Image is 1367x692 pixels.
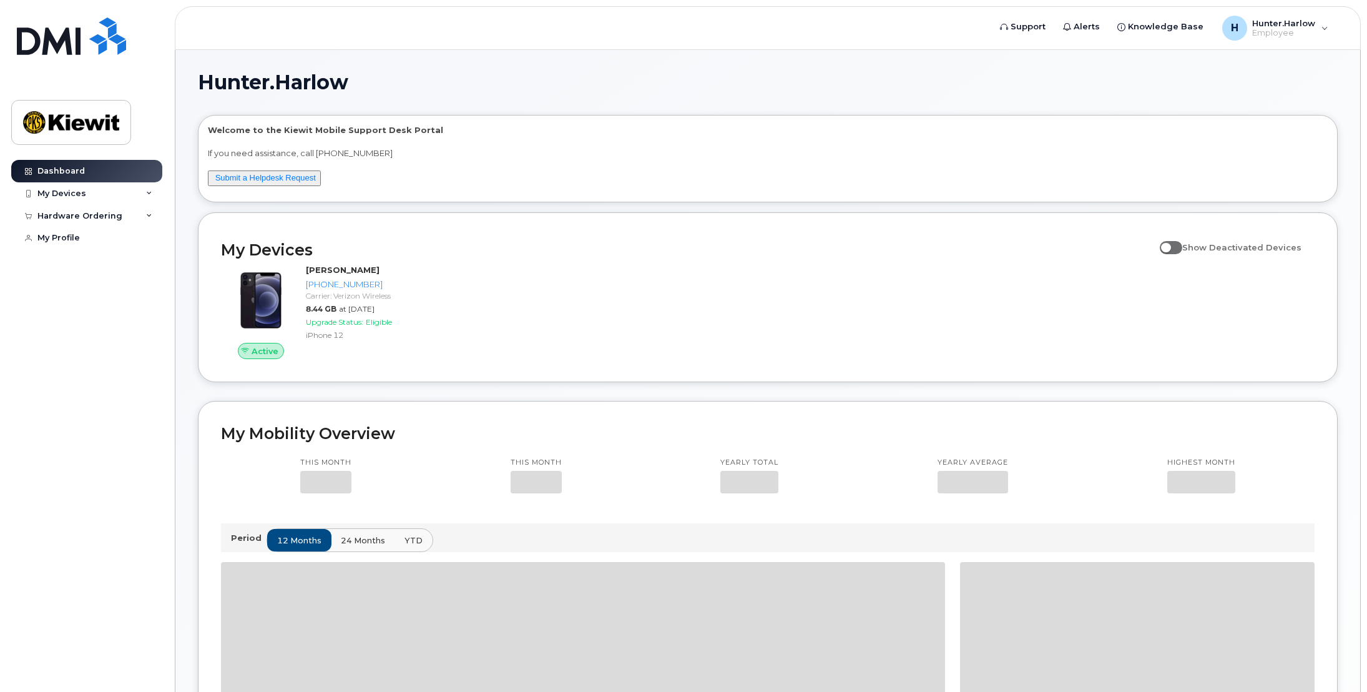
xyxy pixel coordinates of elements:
div: Carrier: Verizon Wireless [306,290,478,301]
p: Welcome to the Kiewit Mobile Support Desk Portal [208,124,1328,136]
p: Yearly total [720,458,778,468]
button: Submit a Helpdesk Request [208,171,321,186]
span: YTD [404,535,423,546]
strong: [PERSON_NAME] [306,265,380,275]
input: Show Deactivated Devices [1160,235,1170,245]
p: This month [300,458,351,468]
span: 24 months [341,535,385,546]
p: This month [511,458,562,468]
span: at [DATE] [339,304,375,314]
a: Submit a Helpdesk Request [215,173,316,182]
p: If you need assistance, call [PHONE_NUMBER] [208,147,1328,159]
img: iPhone_12.jpg [231,270,291,330]
h2: My Devices [221,240,1154,259]
h2: My Mobility Overview [221,424,1315,443]
span: Upgrade Status: [306,317,363,327]
span: 8.44 GB [306,304,336,314]
span: Eligible [366,317,392,327]
div: [PHONE_NUMBER] [306,279,478,290]
p: Highest month [1167,458,1235,468]
a: Active[PERSON_NAME][PHONE_NUMBER]Carrier: Verizon Wireless8.44 GBat [DATE]Upgrade Status:Eligible... [221,264,483,359]
div: iPhone 12 [306,330,478,340]
span: Active [252,345,278,357]
span: Show Deactivated Devices [1182,242,1301,252]
p: Yearly average [938,458,1008,468]
p: Period [231,532,267,544]
span: Hunter.Harlow [198,73,348,92]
